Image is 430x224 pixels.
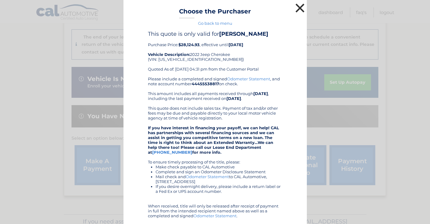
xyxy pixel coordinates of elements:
a: Odometer Statement [186,174,229,179]
strong: Vehicle Description: [148,52,190,57]
li: Complete and sign an Odometer Disclosure Statement [156,169,282,174]
strong: If you have interest in financing your payoff, we can help! CAL has partnerships with several fin... [148,125,279,155]
b: [DATE] [226,96,241,101]
button: × [294,2,306,14]
a: Odometer Statement [193,213,237,218]
h4: This quote is only valid for [148,31,282,37]
div: Purchase Price: , effective until 2022 Jeep Cherokee (VIN: [US_VEHICLE_IDENTIFICATION_NUMBER]) Qu... [148,31,282,76]
li: Make check payable to CAL Automotive [156,164,282,169]
b: [PERSON_NAME] [219,31,268,37]
b: [DATE] [229,42,243,47]
b: [DATE] [253,91,268,96]
li: If you desire overnight delivery, please include a return label or a Fed Ex or UPS account number. [156,184,282,194]
a: Go back to menu [198,21,232,26]
b: $28,124.93 [178,42,200,47]
h3: Choose the Purchaser [179,8,251,18]
a: [PHONE_NUMBER] [152,150,192,155]
a: Odometer Statement [227,76,270,81]
b: 44455538817 [192,81,219,86]
li: Mail check and to CAL Automotive, [STREET_ADDRESS] [156,174,282,184]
